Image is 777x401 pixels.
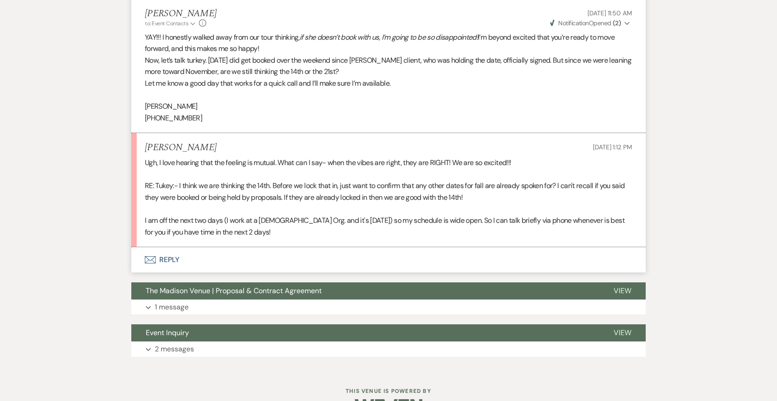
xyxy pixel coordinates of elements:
em: if she doesn’t book with us, I’m going to be so disappointed! [300,32,478,42]
p: I am off the next two days (I work at a [DEMOGRAPHIC_DATA] Org. and it's [DATE]) so my schedule i... [145,215,632,238]
button: View [599,324,646,341]
p: Ugh, I love hearing that the feeling is mutual. What can I say- when the vibes are right, they ar... [145,157,632,169]
button: 1 message [131,300,646,315]
p: [PERSON_NAME] [145,101,632,112]
span: View [614,286,631,295]
button: Reply [131,247,646,272]
strong: ( 2 ) [613,19,621,27]
button: Event Inquiry [131,324,599,341]
h5: [PERSON_NAME] [145,8,217,19]
span: [DATE] 11:50 AM [587,9,632,17]
button: to: Event Contacts [145,19,197,28]
span: View [614,328,631,337]
h5: [PERSON_NAME] [145,142,217,153]
button: NotificationOpened (2) [549,18,632,28]
span: [DATE] 1:12 PM [593,143,632,151]
button: View [599,282,646,300]
p: RE: Tukey:- I think we are thinking the 14th. Before we lock that in, just want to confirm that a... [145,180,632,203]
button: 2 messages [131,341,646,357]
p: 1 message [155,301,189,313]
button: The Madison Venue | Proposal & Contract Agreement [131,282,599,300]
p: [PHONE_NUMBER] [145,112,632,124]
p: Now, let’s talk turkey. [DATE] did get booked over the weekend since [PERSON_NAME] client, who wa... [145,55,632,78]
span: to: Event Contacts [145,20,188,27]
span: Event Inquiry [146,328,189,337]
span: Notification [558,19,588,27]
p: 2 messages [155,343,194,355]
span: The Madison Venue | Proposal & Contract Agreement [146,286,322,295]
p: Let me know a good day that works for a quick call and I’ll make sure I’m available. [145,78,632,89]
p: YAY!!! I honestly walked away from our tour thinking, I’m beyond excited that you’re ready to mov... [145,32,632,55]
span: Opened [550,19,621,27]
